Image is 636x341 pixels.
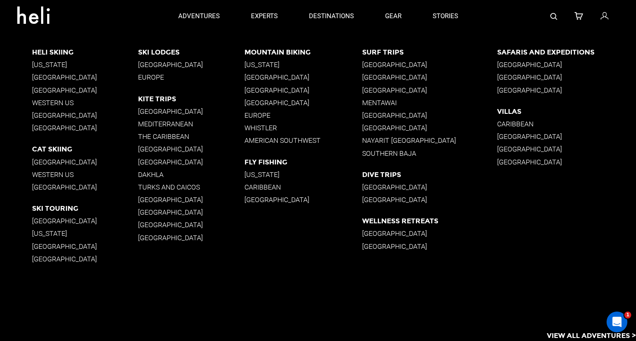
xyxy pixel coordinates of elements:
[32,204,138,212] p: Ski Touring
[362,86,498,94] p: [GEOGRAPHIC_DATA]
[550,13,557,20] img: search-bar-icon.svg
[362,229,498,238] p: [GEOGRAPHIC_DATA]
[32,124,138,132] p: [GEOGRAPHIC_DATA]
[362,99,498,107] p: Mentawai
[362,136,498,145] p: Nayarit [GEOGRAPHIC_DATA]
[138,73,244,81] p: Europe
[32,255,138,263] p: [GEOGRAPHIC_DATA]
[244,73,362,81] p: [GEOGRAPHIC_DATA]
[138,208,244,216] p: [GEOGRAPHIC_DATA]
[497,120,636,128] p: Caribbean
[497,107,636,116] p: Villas
[362,61,498,69] p: [GEOGRAPHIC_DATA]
[607,312,627,332] iframe: Intercom live chat
[547,331,636,341] p: View All Adventures >
[497,145,636,153] p: [GEOGRAPHIC_DATA]
[497,158,636,166] p: [GEOGRAPHIC_DATA]
[138,170,244,179] p: Dakhla
[32,217,138,225] p: [GEOGRAPHIC_DATA]
[244,124,362,132] p: Whistler
[244,61,362,69] p: [US_STATE]
[362,73,498,81] p: [GEOGRAPHIC_DATA]
[244,183,362,191] p: Caribbean
[362,124,498,132] p: [GEOGRAPHIC_DATA]
[362,217,498,225] p: Wellness Retreats
[244,48,362,56] p: Mountain Biking
[362,111,498,119] p: [GEOGRAPHIC_DATA]
[244,170,362,179] p: [US_STATE]
[497,73,636,81] p: [GEOGRAPHIC_DATA]
[244,158,362,166] p: Fly Fishing
[138,145,244,153] p: [GEOGRAPHIC_DATA]
[32,99,138,107] p: Western US
[32,48,138,56] p: Heli Skiing
[138,61,244,69] p: [GEOGRAPHIC_DATA]
[497,48,636,56] p: Safaris and Expeditions
[138,234,244,242] p: [GEOGRAPHIC_DATA]
[138,95,244,103] p: Kite Trips
[244,136,362,145] p: American Southwest
[362,48,498,56] p: Surf Trips
[32,183,138,191] p: [GEOGRAPHIC_DATA]
[138,196,244,204] p: [GEOGRAPHIC_DATA]
[624,312,631,318] span: 1
[32,61,138,69] p: [US_STATE]
[32,73,138,81] p: [GEOGRAPHIC_DATA]
[497,132,636,141] p: [GEOGRAPHIC_DATA]
[251,12,278,21] p: experts
[362,183,498,191] p: [GEOGRAPHIC_DATA]
[32,170,138,179] p: Western US
[138,221,244,229] p: [GEOGRAPHIC_DATA]
[32,158,138,166] p: [GEOGRAPHIC_DATA]
[32,111,138,119] p: [GEOGRAPHIC_DATA]
[138,107,244,116] p: [GEOGRAPHIC_DATA]
[32,86,138,94] p: [GEOGRAPHIC_DATA]
[32,229,138,238] p: [US_STATE]
[32,145,138,153] p: Cat Skiing
[138,48,244,56] p: Ski Lodges
[497,86,636,94] p: [GEOGRAPHIC_DATA]
[497,61,636,69] p: [GEOGRAPHIC_DATA]
[244,86,362,94] p: [GEOGRAPHIC_DATA]
[362,149,498,158] p: Southern Baja
[244,99,362,107] p: [GEOGRAPHIC_DATA]
[309,12,354,21] p: destinations
[244,196,362,204] p: [GEOGRAPHIC_DATA]
[178,12,220,21] p: adventures
[138,132,244,141] p: The Caribbean
[32,242,138,251] p: [GEOGRAPHIC_DATA]
[362,170,498,179] p: Dive Trips
[138,120,244,128] p: Mediterranean
[138,158,244,166] p: [GEOGRAPHIC_DATA]
[244,111,362,119] p: Europe
[362,196,498,204] p: [GEOGRAPHIC_DATA]
[138,183,244,191] p: Turks and Caicos
[362,242,498,251] p: [GEOGRAPHIC_DATA]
